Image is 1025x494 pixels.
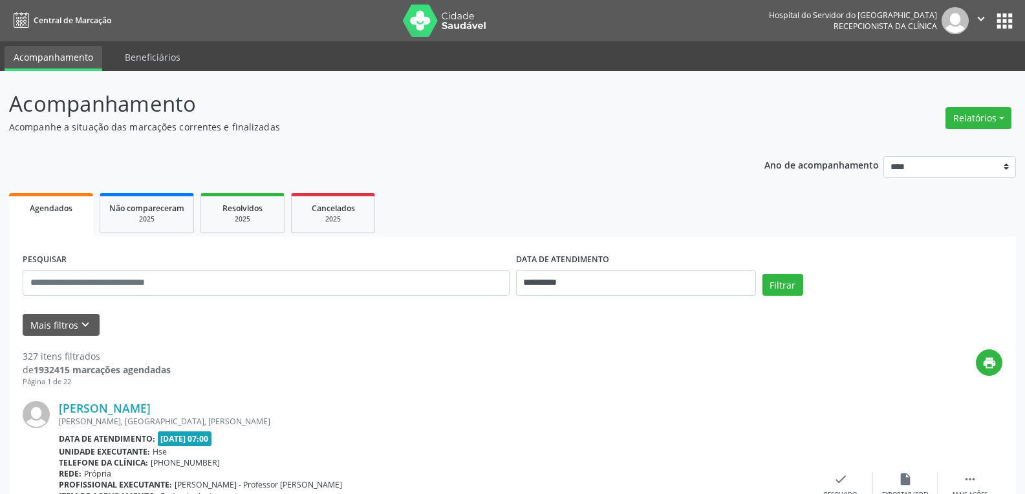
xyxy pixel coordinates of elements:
div: 2025 [210,214,275,224]
span: [PERSON_NAME] - Professor [PERSON_NAME] [175,479,342,490]
div: Página 1 de 22 [23,376,171,387]
span: Resolvidos [222,203,263,214]
button: print [976,349,1002,376]
span: Própria [84,468,111,479]
button: Filtrar [762,274,803,296]
a: Acompanhamento [5,46,102,71]
b: Rede: [59,468,81,479]
i:  [963,472,977,486]
div: Hospital do Servidor do [GEOGRAPHIC_DATA] [769,10,937,21]
p: Acompanhamento [9,88,714,120]
div: 327 itens filtrados [23,349,171,363]
div: 2025 [301,214,365,224]
div: [PERSON_NAME], [GEOGRAPHIC_DATA], [PERSON_NAME] [59,416,808,427]
span: Agendados [30,203,72,214]
i: keyboard_arrow_down [78,318,92,332]
button: Relatórios [945,107,1011,129]
span: Não compareceram [109,203,184,214]
b: Unidade executante: [59,446,150,457]
p: Ano de acompanhamento [764,156,879,172]
img: img [23,401,50,428]
a: Central de Marcação [9,10,111,31]
i: check [834,472,848,486]
span: Hse [153,446,167,457]
span: Cancelados [312,203,355,214]
span: Central de Marcação [34,15,111,26]
i: insert_drive_file [898,472,912,486]
img: img [942,7,969,34]
a: [PERSON_NAME] [59,401,151,415]
label: PESQUISAR [23,250,67,270]
span: Recepcionista da clínica [834,21,937,32]
p: Acompanhe a situação das marcações correntes e finalizadas [9,120,714,134]
b: Telefone da clínica: [59,457,148,468]
button:  [969,7,993,34]
div: 2025 [109,214,184,224]
i:  [974,12,988,26]
strong: 1932415 marcações agendadas [34,364,171,376]
i: print [982,356,997,370]
span: [DATE] 07:00 [158,431,212,446]
a: Beneficiários [116,46,189,68]
b: Data de atendimento: [59,433,155,444]
button: Mais filtroskeyboard_arrow_down [23,314,100,336]
div: de [23,363,171,376]
b: Profissional executante: [59,479,172,490]
span: [PHONE_NUMBER] [151,457,220,468]
label: DATA DE ATENDIMENTO [516,250,609,270]
button: apps [993,10,1016,32]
